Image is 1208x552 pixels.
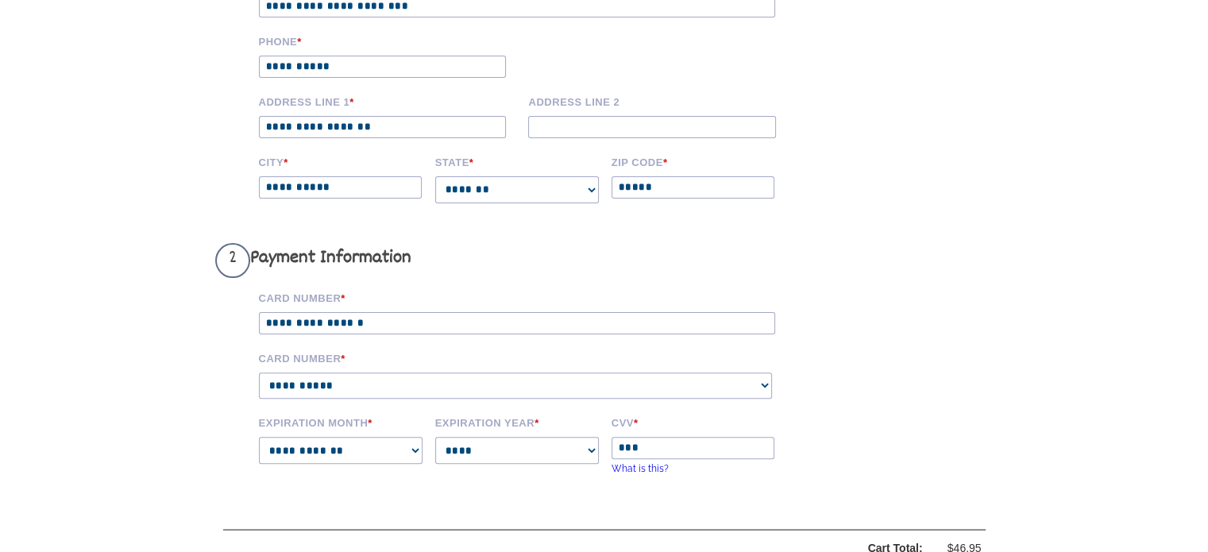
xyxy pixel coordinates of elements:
[612,415,777,429] label: CVV
[259,415,424,429] label: Expiration Month
[259,33,518,48] label: Phone
[612,154,777,168] label: Zip code
[259,154,424,168] label: City
[435,154,600,168] label: State
[612,463,669,474] a: What is this?
[435,415,600,429] label: Expiration Year
[259,290,799,304] label: Card Number
[215,243,799,278] h3: Payment Information
[528,94,787,108] label: Address Line 2
[215,243,250,278] span: 2
[259,350,799,365] label: Card Number
[259,94,518,108] label: Address Line 1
